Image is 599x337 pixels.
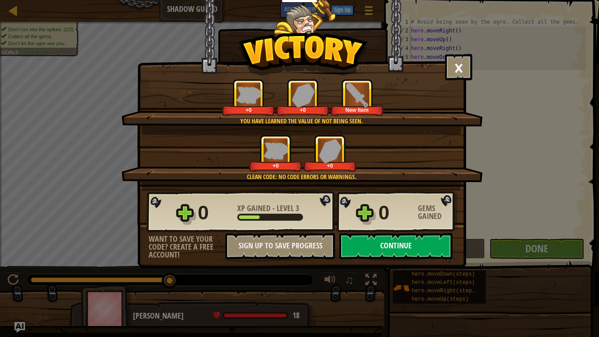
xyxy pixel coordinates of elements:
button: Continue [339,233,453,259]
div: +0 [305,162,355,169]
span: 3 [296,203,299,214]
img: XP Gained [236,86,261,104]
img: New Item [345,83,369,107]
img: Victory [239,32,368,76]
div: You have learned the value of not being seen. [163,117,440,125]
div: 0 [198,199,232,227]
img: Gems Gained [292,83,314,107]
div: Want to save your code? Create a free account! [149,235,225,259]
div: 0 [378,199,413,227]
button: Sign Up to Save Progress [225,233,335,259]
div: - [237,204,299,212]
span: Level [275,203,296,214]
div: New Item [332,107,382,113]
div: +0 [224,107,273,113]
button: × [445,54,472,80]
div: +0 [251,162,300,169]
div: +0 [278,107,328,113]
span: XP Gained [237,203,272,214]
div: Clean code: no code errors or warnings. [163,172,440,181]
img: Gems Gained [319,139,342,163]
img: XP Gained [264,142,288,159]
div: Gems Gained [418,204,457,220]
